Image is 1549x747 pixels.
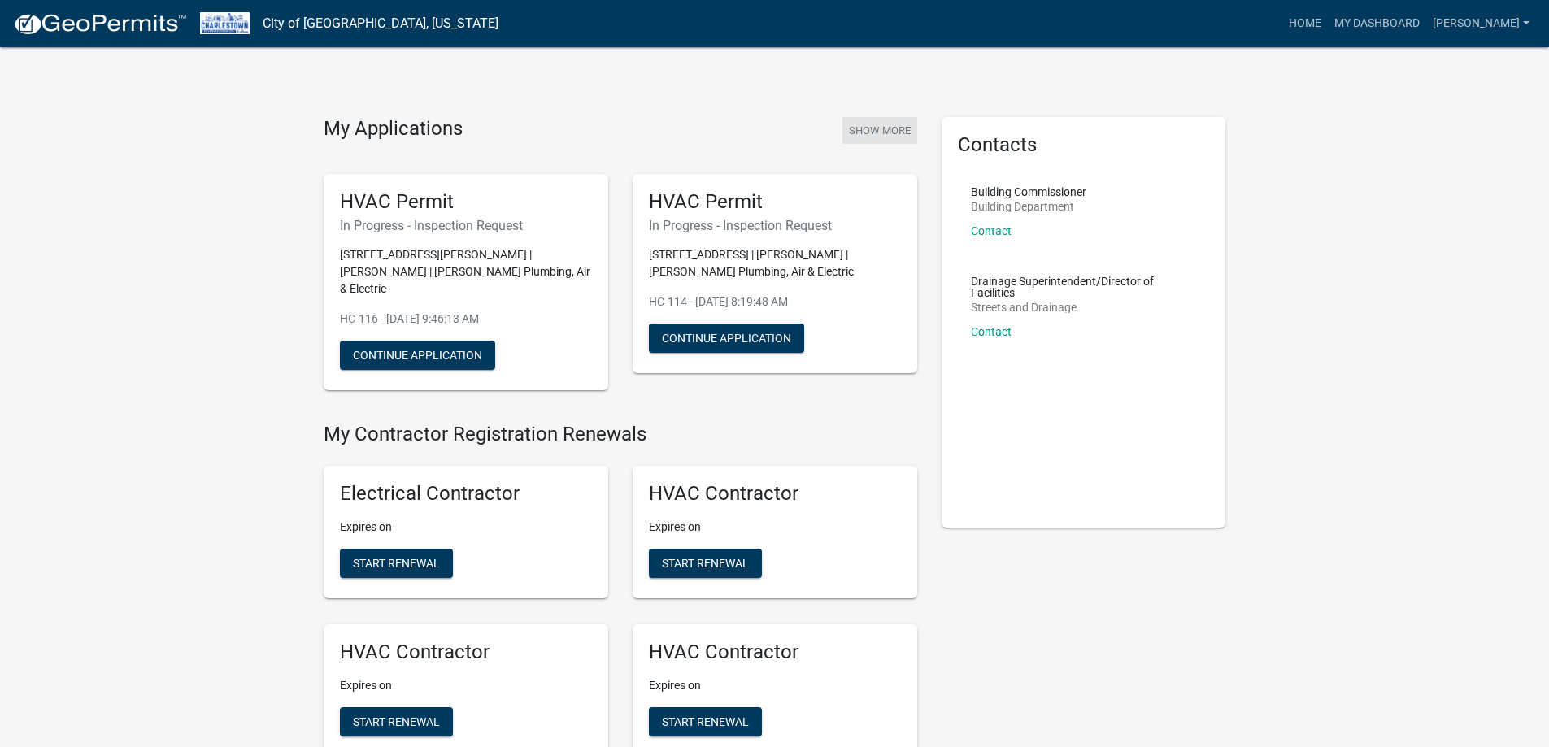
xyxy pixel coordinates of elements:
[649,190,901,214] h5: HVAC Permit
[340,311,592,328] p: HC-116 - [DATE] 9:46:13 AM
[662,557,749,570] span: Start Renewal
[324,117,463,141] h4: My Applications
[649,707,762,736] button: Start Renewal
[971,224,1012,237] a: Contact
[340,482,592,506] h5: Electrical Contractor
[649,641,901,664] h5: HVAC Contractor
[971,276,1197,298] p: Drainage Superintendent/Director of Facilities
[340,246,592,297] p: [STREET_ADDRESS][PERSON_NAME] | [PERSON_NAME] | [PERSON_NAME] Plumbing, Air & Electric
[1328,8,1426,39] a: My Dashboard
[340,549,453,578] button: Start Renewal
[971,186,1086,198] p: Building Commissioner
[324,423,917,446] h4: My Contractor Registration Renewals
[340,341,495,370] button: Continue Application
[649,482,901,506] h5: HVAC Contractor
[649,246,901,280] p: [STREET_ADDRESS] | [PERSON_NAME] | [PERSON_NAME] Plumbing, Air & Electric
[340,677,592,694] p: Expires on
[353,714,440,727] span: Start Renewal
[649,324,804,353] button: Continue Application
[971,325,1012,338] a: Contact
[340,218,592,233] h6: In Progress - Inspection Request
[842,117,917,144] button: Show More
[649,677,901,694] p: Expires on
[971,302,1197,313] p: Streets and Drainage
[649,293,901,311] p: HC-114 - [DATE] 8:19:48 AM
[1426,8,1536,39] a: [PERSON_NAME]
[1282,8,1328,39] a: Home
[340,190,592,214] h5: HVAC Permit
[649,549,762,578] button: Start Renewal
[662,714,749,727] span: Start Renewal
[971,201,1086,212] p: Building Department
[353,557,440,570] span: Start Renewal
[200,12,250,34] img: City of Charlestown, Indiana
[263,10,498,37] a: City of [GEOGRAPHIC_DATA], [US_STATE]
[649,218,901,233] h6: In Progress - Inspection Request
[340,641,592,664] h5: HVAC Contractor
[340,707,453,736] button: Start Renewal
[649,519,901,536] p: Expires on
[340,519,592,536] p: Expires on
[958,133,1210,157] h5: Contacts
